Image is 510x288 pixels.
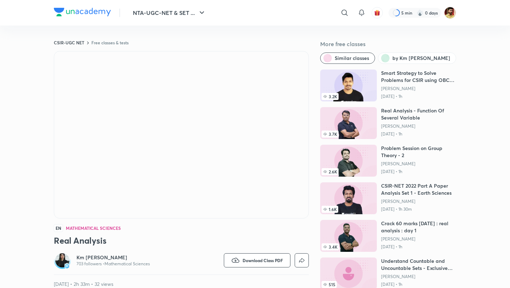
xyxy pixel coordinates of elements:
[243,257,283,263] span: Download Class PDF
[322,281,337,288] span: 515
[66,226,121,230] h4: Mathematical Sciences
[322,206,338,213] span: 1.6K
[381,145,456,159] h6: Problem Session on Group Theory - 2
[381,70,456,84] h6: Smart Strategy to Solve Problems for CSIR using OBC Method
[381,123,456,129] a: [PERSON_NAME]
[320,40,456,48] h5: More free classes
[76,261,150,267] p: 703 followers • Mathematical Sciences
[335,55,369,62] span: Similar classes
[416,9,424,16] img: streak
[54,8,111,16] img: Company Logo
[322,131,339,138] span: 3.7K
[444,7,456,19] img: Abdul Razik
[54,281,309,288] p: [DATE] • 2h 33m • 32 views
[381,199,456,204] a: [PERSON_NAME]
[378,52,456,64] button: by Km Neetu Gupta
[381,206,456,212] p: [DATE] • 1h 30m
[76,254,150,261] a: Km [PERSON_NAME]
[381,161,456,167] a: [PERSON_NAME]
[129,6,210,20] button: NTA-UGC-NET & SET ...
[322,243,339,250] span: 3.4K
[381,94,456,99] p: [DATE] • 1h
[381,257,456,272] h6: Understand Countable and Uncountable Sets - Exclusive Approach
[54,252,71,269] a: Avatarbadge
[381,131,456,137] p: [DATE] • 1h
[381,220,456,234] h6: Crack 60 marks [DATE] : real analysis : day 1
[55,253,69,267] img: Avatar
[64,264,69,268] img: badge
[392,55,450,62] span: by Km Neetu Gupta
[374,10,380,16] img: avatar
[91,40,129,45] a: Free classes & tests
[320,52,375,64] button: Similar classes
[381,169,456,175] p: [DATE] • 1h
[381,86,456,92] a: [PERSON_NAME]
[54,224,63,232] span: EN
[381,236,456,242] a: [PERSON_NAME]
[322,93,339,100] span: 3.2K
[381,107,456,121] h6: Real Analysis - Function Of Several Variable
[381,244,456,250] p: [DATE] • 1h
[381,182,456,196] h6: CSIR-NET 2022 Part A Paper Analysis Set 1 - Earth Sciences
[381,274,456,279] a: [PERSON_NAME]
[54,235,309,246] h3: Real Analysis
[54,51,308,218] iframe: Class
[224,253,290,267] button: Download Class PDF
[54,8,111,18] a: Company Logo
[381,282,456,287] p: [DATE] • 1h
[54,40,84,45] a: CSIR-UGC NET
[372,7,383,18] button: avatar
[322,168,339,175] span: 2.6K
